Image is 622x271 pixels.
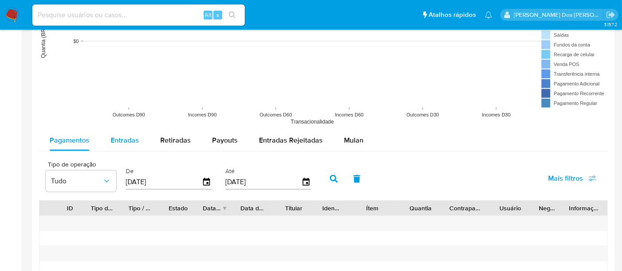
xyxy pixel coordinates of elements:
span: 3.157.2 [604,21,618,28]
span: Alt [205,11,212,19]
a: Sair [606,10,615,19]
input: Pesquise usuários ou casos... [32,9,245,21]
span: s [216,11,219,19]
a: Notificações [485,11,492,19]
span: Atalhos rápidos [429,10,476,19]
button: search-icon [223,9,241,21]
p: renato.lopes@mercadopago.com.br [514,11,603,19]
